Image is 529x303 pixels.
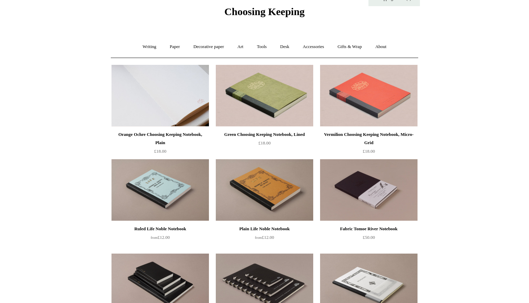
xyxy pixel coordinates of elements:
a: Paper [164,38,186,56]
div: Plain Life Noble Notebook [218,225,311,233]
a: Fabric Tomoe River Notebook Fabric Tomoe River Notebook [320,159,418,221]
img: Vermilion Choosing Keeping Notebook, Micro-Grid [320,65,418,127]
span: Choosing Keeping [224,6,305,17]
a: Vermilion Choosing Keeping Notebook, Micro-Grid Vermilion Choosing Keeping Notebook, Micro-Grid [320,65,418,127]
a: Green Choosing Keeping Notebook, Lined £18.00 [216,130,313,159]
a: Writing [137,38,163,56]
span: £12.00 [255,235,274,240]
div: Orange Ochre Choosing Keeping Notebook, Plain [113,130,207,147]
div: Vermilion Choosing Keeping Notebook, Micro-Grid [322,130,416,147]
span: £50.00 [363,235,375,240]
span: £18.00 [363,149,375,154]
a: Plain Life Noble Notebook from£12.00 [216,225,313,253]
a: Accessories [297,38,330,56]
a: Orange Ochre Choosing Keeping Notebook, Plain £18.00 [111,130,209,159]
a: Decorative paper [187,38,230,56]
img: Orange Ochre Choosing Keeping Notebook, Plain [111,65,209,127]
a: Tools [251,38,273,56]
span: from [151,236,157,240]
a: Art [231,38,249,56]
a: Vermilion Choosing Keeping Notebook, Micro-Grid £18.00 [320,130,418,159]
a: Ruled Life Noble Notebook Ruled Life Noble Notebook [111,159,209,221]
img: Plain Life Noble Notebook [216,159,313,221]
a: Desk [274,38,296,56]
div: Fabric Tomoe River Notebook [322,225,416,233]
a: Green Choosing Keeping Notebook, Lined Green Choosing Keeping Notebook, Lined [216,65,313,127]
span: £12.00 [151,235,170,240]
img: Green Choosing Keeping Notebook, Lined [216,65,313,127]
div: Green Choosing Keeping Notebook, Lined [218,130,311,139]
img: Ruled Life Noble Notebook [111,159,209,221]
span: from [255,236,262,240]
a: About [369,38,393,56]
a: Orange Ochre Choosing Keeping Notebook, Plain Orange Ochre Choosing Keeping Notebook, Plain [111,65,209,127]
a: Ruled Life Noble Notebook from£12.00 [111,225,209,253]
a: Gifts & Wrap [331,38,368,56]
img: Fabric Tomoe River Notebook [320,159,418,221]
a: Plain Life Noble Notebook Plain Life Noble Notebook [216,159,313,221]
div: Ruled Life Noble Notebook [113,225,207,233]
a: Fabric Tomoe River Notebook £50.00 [320,225,418,253]
a: Choosing Keeping [224,11,305,16]
span: £18.00 [154,149,166,154]
span: £18.00 [258,140,271,145]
